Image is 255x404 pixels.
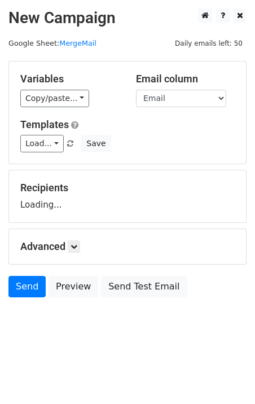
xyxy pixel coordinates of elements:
[20,182,235,194] h5: Recipients
[20,240,235,253] h5: Advanced
[8,8,247,28] h2: New Campaign
[136,73,235,85] h5: Email column
[20,118,69,130] a: Templates
[20,73,119,85] h5: Variables
[8,276,46,297] a: Send
[171,39,247,47] a: Daily emails left: 50
[20,90,89,107] a: Copy/paste...
[49,276,98,297] a: Preview
[8,39,96,47] small: Google Sheet:
[101,276,187,297] a: Send Test Email
[59,39,96,47] a: MergeMail
[20,135,64,152] a: Load...
[81,135,111,152] button: Save
[20,182,235,211] div: Loading...
[171,37,247,50] span: Daily emails left: 50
